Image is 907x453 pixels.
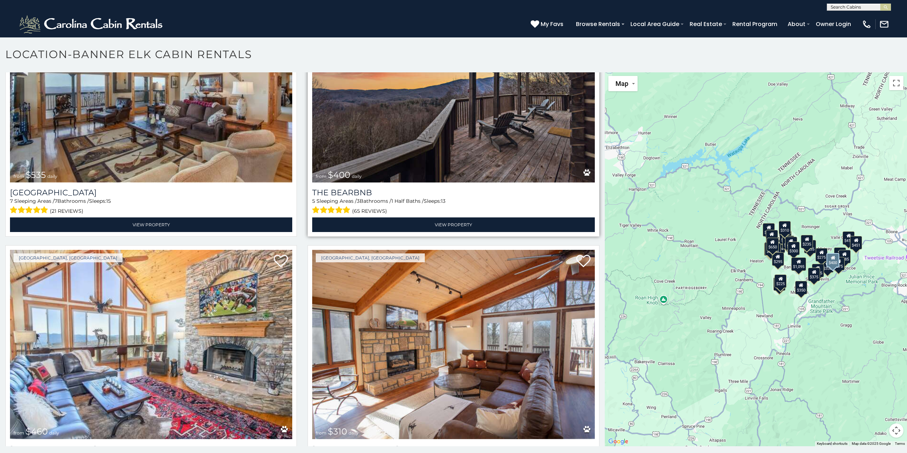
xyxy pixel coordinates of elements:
div: $375 [808,268,820,281]
span: daily [49,430,59,436]
a: View Property [10,217,292,232]
img: Google [607,437,630,446]
div: $250 [769,243,781,257]
div: $305 [764,242,776,256]
div: $400 [834,247,846,261]
span: Map data ©2025 Google [852,442,891,446]
a: [GEOGRAPHIC_DATA] [10,188,292,197]
button: Toggle fullscreen view [889,76,903,90]
span: daily [47,174,57,179]
div: $650 [767,238,779,251]
a: My Favs [531,20,565,29]
span: daily [349,430,359,436]
a: Rental Program [729,18,781,30]
span: 1 Half Baths / [391,198,424,204]
div: $410 [842,231,855,245]
span: $310 [328,426,347,437]
span: daily [352,174,362,179]
div: $275 [815,248,828,262]
span: $535 [26,170,46,180]
span: from [316,430,326,436]
a: Mile High Lodge from $460 daily [10,250,292,439]
div: $570 [785,236,797,250]
a: Real Estate [686,18,726,30]
a: Browse Rentals [572,18,624,30]
span: 13 [441,198,445,204]
img: Mile High Lodge [10,250,292,439]
div: $460 [782,236,794,249]
div: $235 [804,240,816,253]
div: $300 [787,242,799,255]
img: White-1-2.png [18,14,166,35]
div: $535 [779,230,792,244]
div: $350 [795,281,807,294]
div: $235 [801,235,813,248]
div: $1,095 [791,257,806,271]
div: $225 [774,274,787,288]
span: 7 [55,198,57,204]
img: phone-regular-white.png [862,19,872,29]
button: Change map style [608,76,638,91]
div: $330 [821,259,834,273]
a: Blue Eagle Lodge from $310 daily [312,250,594,439]
span: 7 [10,198,13,204]
a: Open this area in Google Maps (opens a new window) [607,437,630,446]
div: $424 [773,240,785,253]
span: 5 [312,198,315,204]
a: View Property [312,217,594,232]
a: About [784,18,809,30]
span: 15 [106,198,111,204]
div: $290 [766,230,778,243]
span: (21 reviews) [50,206,83,216]
span: (65 reviews) [352,206,387,216]
div: $275 [833,257,845,270]
a: [GEOGRAPHIC_DATA], [GEOGRAPHIC_DATA] [14,253,123,262]
img: Blue Eagle Lodge [312,250,594,439]
h3: Southern Star Lodge [10,188,292,197]
a: Terms (opens in new tab) [895,442,905,446]
span: $400 [328,170,350,180]
span: from [14,174,24,179]
span: from [14,430,24,436]
div: $310 [779,221,791,234]
a: Add to favorites [576,254,591,269]
div: $230 [765,242,777,255]
div: $485 [839,249,851,263]
div: Sleeping Areas / Bathrooms / Sleeps: [10,197,292,216]
span: Map [615,80,628,87]
img: mail-regular-white.png [879,19,889,29]
div: $355 [773,277,785,290]
div: $400 [826,253,839,267]
div: $305 [812,263,824,277]
a: Local Area Guide [627,18,683,30]
a: Owner Login [812,18,855,30]
span: $460 [26,426,48,437]
a: [GEOGRAPHIC_DATA], [GEOGRAPHIC_DATA] [316,253,425,262]
span: 3 [357,198,360,204]
a: Add to favorites [274,254,288,269]
span: My Favs [541,20,563,29]
div: $720 [763,223,775,236]
button: Map camera controls [889,423,903,438]
div: Sleeping Areas / Bathrooms / Sleeps: [312,197,594,216]
a: The Bearbnb [312,188,594,197]
div: $451 [850,236,862,249]
span: from [316,174,326,179]
div: $295 [772,252,784,266]
button: Keyboard shortcuts [817,441,847,446]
